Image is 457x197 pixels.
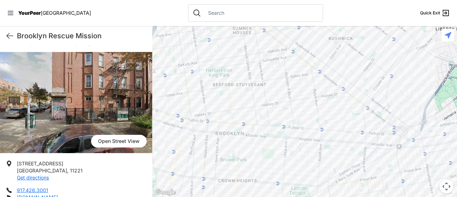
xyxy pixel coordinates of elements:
a: YourPeer[GEOGRAPHIC_DATA] [18,11,91,15]
span: , [67,168,69,173]
span: YourPeer [18,10,41,16]
a: 917.426.3001 [17,187,48,193]
a: Open this area in Google Maps (opens a new window) [154,188,177,197]
span: Quick Exit [420,10,440,16]
input: Search [204,9,318,17]
span: 11221 [70,168,83,173]
span: Open Street View [91,135,147,147]
button: Map camera controls [439,179,453,193]
span: [GEOGRAPHIC_DATA] [41,10,91,16]
a: Quick Exit [420,9,450,17]
img: Google [154,188,177,197]
a: Get directions [17,175,49,180]
span: [STREET_ADDRESS] [17,160,63,166]
span: [GEOGRAPHIC_DATA] [17,168,67,173]
h1: Brooklyn Rescue Mission [17,31,147,41]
